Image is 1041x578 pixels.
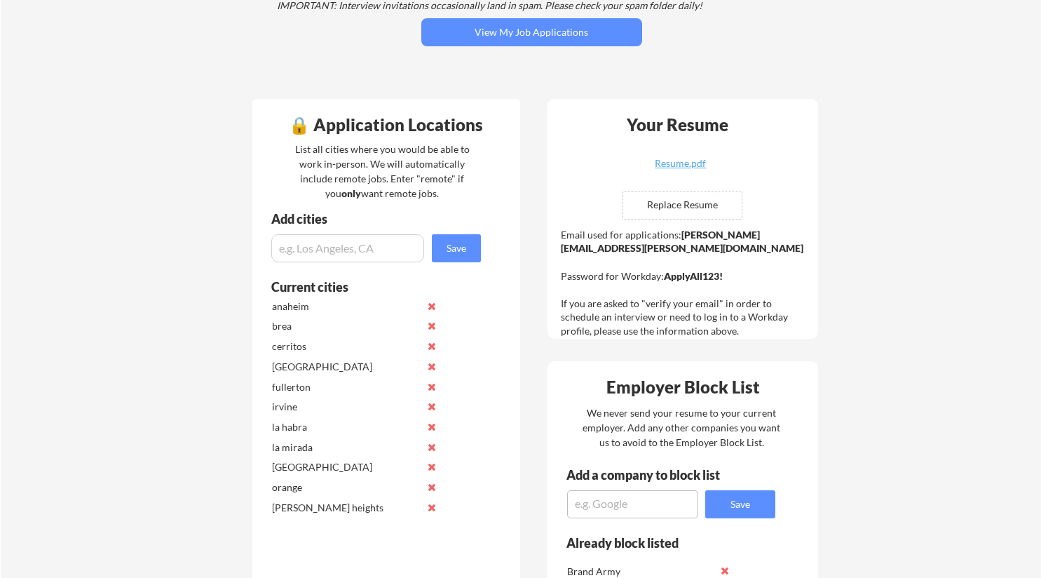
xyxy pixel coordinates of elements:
div: Already block listed [566,537,756,549]
div: List all cities where you would be able to work in-person. We will automatically include remote j... [286,142,479,201]
div: la habra [272,420,420,434]
strong: [PERSON_NAME][EMAIL_ADDRESS][PERSON_NAME][DOMAIN_NAME] [561,229,803,255]
div: Email used for applications: Password for Workday: If you are asked to "verify your email" in ord... [561,228,808,338]
div: brea [272,319,420,333]
a: Resume.pdf [597,159,764,180]
div: Your Resume [608,116,747,133]
strong: ApplyAll123! [664,270,723,282]
div: Employer Block List [553,379,814,396]
div: [PERSON_NAME] heights [272,501,420,515]
input: e.g. Los Angeles, CA [271,234,424,262]
div: anaheim [272,300,420,314]
div: Add a company to block list [566,469,742,481]
div: irvine [272,400,420,414]
div: fullerton [272,380,420,394]
button: View My Job Applications [421,18,642,46]
strong: only [341,187,361,199]
div: cerritos [272,340,420,354]
div: [GEOGRAPHIC_DATA] [272,360,420,374]
div: We never send your resume to your current employer. Add any other companies you want us to avoid ... [582,405,782,450]
button: Save [432,234,481,262]
div: la mirada [272,441,420,455]
button: Save [705,490,775,518]
div: Resume.pdf [597,159,764,168]
div: orange [272,480,420,495]
div: [GEOGRAPHIC_DATA] [272,460,420,474]
div: 🔒 Application Locations [256,116,517,133]
div: Current cities [271,281,465,293]
div: Add cities [271,213,484,225]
